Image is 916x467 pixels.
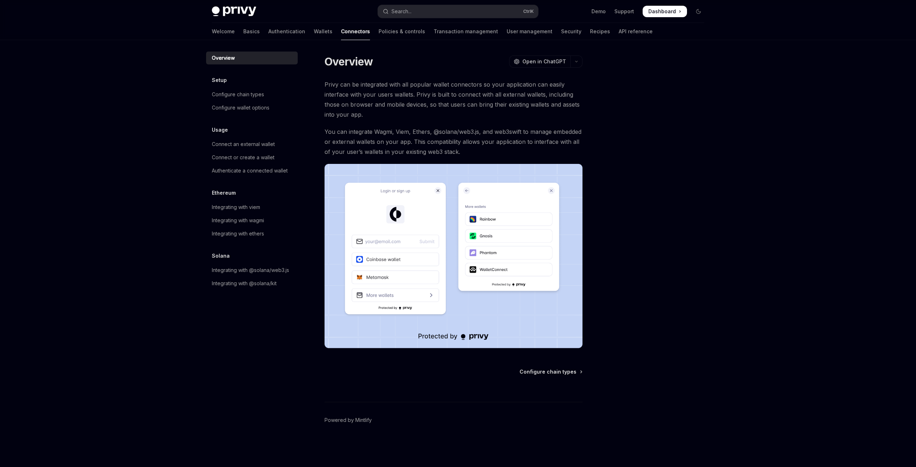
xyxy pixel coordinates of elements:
[507,23,552,40] a: User management
[212,54,235,62] div: Overview
[206,227,298,240] a: Integrating with ethers
[212,6,256,16] img: dark logo
[520,368,576,375] span: Configure chain types
[206,214,298,227] a: Integrating with wagmi
[341,23,370,40] a: Connectors
[643,6,687,17] a: Dashboard
[434,23,498,40] a: Transaction management
[523,9,534,14] span: Ctrl K
[212,252,230,260] h5: Solana
[509,55,570,68] button: Open in ChatGPT
[561,23,581,40] a: Security
[243,23,260,40] a: Basics
[325,417,372,424] a: Powered by Mintlify
[619,23,653,40] a: API reference
[212,203,260,211] div: Integrating with viem
[268,23,305,40] a: Authentication
[378,5,538,18] button: Open search
[206,52,298,64] a: Overview
[520,368,582,375] a: Configure chain types
[325,164,583,348] img: Connectors3
[206,88,298,101] a: Configure chain types
[212,103,269,112] div: Configure wallet options
[206,277,298,290] a: Integrating with @solana/kit
[212,166,288,175] div: Authenticate a connected wallet
[379,23,425,40] a: Policies & controls
[693,6,704,17] button: Toggle dark mode
[212,189,236,197] h5: Ethereum
[648,8,676,15] span: Dashboard
[212,153,274,162] div: Connect or create a wallet
[614,8,634,15] a: Support
[325,79,583,120] span: Privy can be integrated with all popular wallet connectors so your application can easily interfa...
[590,23,610,40] a: Recipes
[212,229,264,238] div: Integrating with ethers
[206,264,298,277] a: Integrating with @solana/web3.js
[206,151,298,164] a: Connect or create a wallet
[206,138,298,151] a: Connect an external wallet
[212,126,228,134] h5: Usage
[212,76,227,84] h5: Setup
[212,140,275,149] div: Connect an external wallet
[212,266,289,274] div: Integrating with @solana/web3.js
[206,164,298,177] a: Authenticate a connected wallet
[314,23,332,40] a: Wallets
[325,55,373,68] h1: Overview
[206,201,298,214] a: Integrating with viem
[212,90,264,99] div: Configure chain types
[212,279,277,288] div: Integrating with @solana/kit
[391,7,411,16] div: Search...
[522,58,566,65] span: Open in ChatGPT
[212,216,264,225] div: Integrating with wagmi
[325,127,583,157] span: You can integrate Wagmi, Viem, Ethers, @solana/web3.js, and web3swift to manage embedded or exter...
[212,23,235,40] a: Welcome
[591,8,606,15] a: Demo
[206,101,298,114] a: Configure wallet options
